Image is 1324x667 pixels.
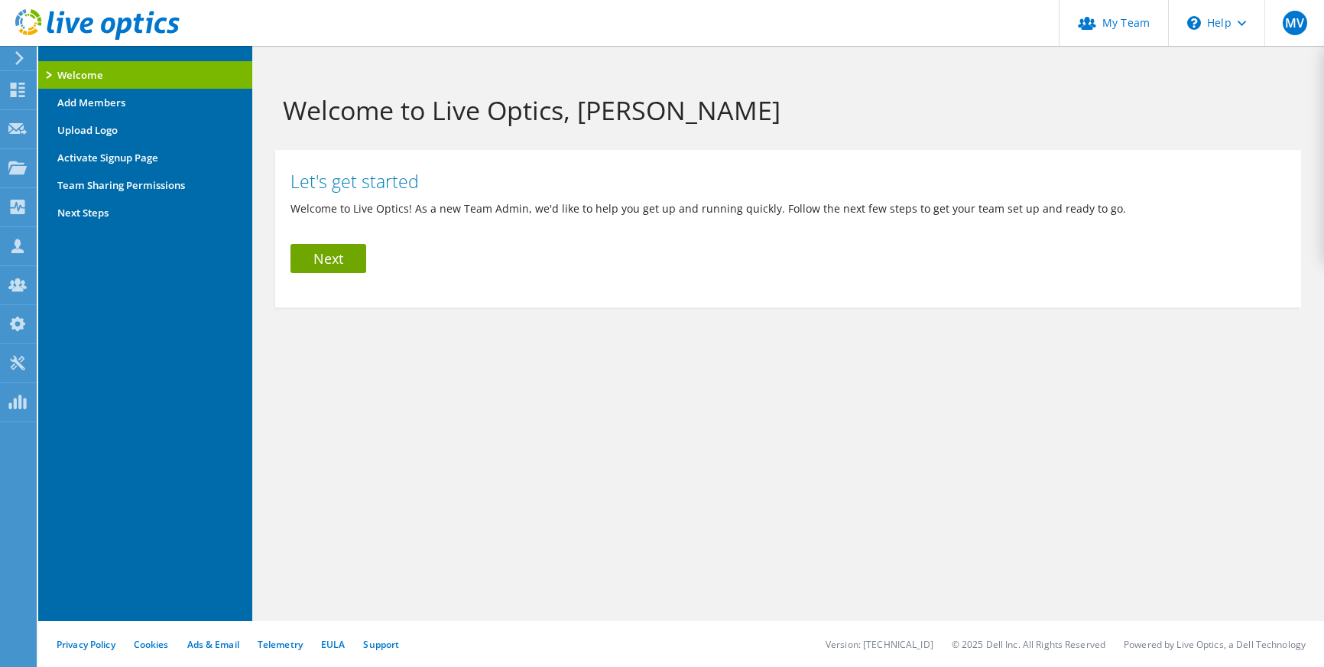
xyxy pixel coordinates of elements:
h1: Welcome to Live Optics, [PERSON_NAME] [283,94,1286,126]
span: MV [1283,11,1307,35]
a: Cookies [134,638,169,651]
li: Next Steps [38,199,252,226]
li: Welcome [38,61,252,89]
a: Privacy Policy [57,638,115,651]
li: Add Members [38,89,252,116]
a: Ads & Email [187,638,239,651]
li: Version: [TECHNICAL_ID] [826,638,933,651]
a: Support [363,638,399,651]
li: Activate Signup Page [38,144,252,171]
a: Telemetry [258,638,303,651]
li: Powered by Live Optics, a Dell Technology [1124,638,1306,651]
li: © 2025 Dell Inc. All Rights Reserved [952,638,1105,651]
li: Team Sharing Permissions [38,171,252,199]
p: Welcome to Live Optics! As a new Team Admin, we'd like to help you get up and running quickly. Fo... [290,200,1286,217]
a: EULA [321,638,345,651]
a: Next [290,244,366,273]
h2: Let's get started [290,173,1286,190]
svg: \n [1187,16,1201,30]
li: Upload Logo [38,116,252,144]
